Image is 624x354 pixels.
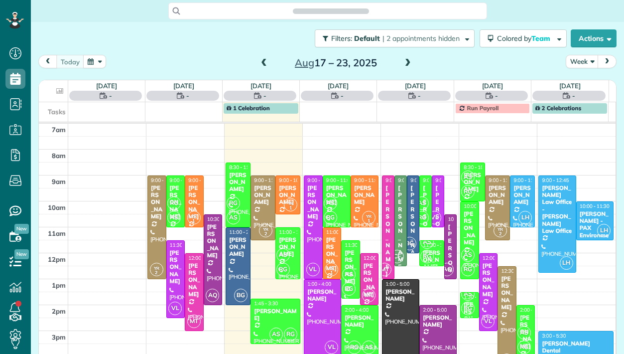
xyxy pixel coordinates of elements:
span: RG [167,196,181,210]
div: [PERSON_NAME] [410,184,416,278]
small: 1 [363,216,375,226]
span: 3:00 - 5:30 [542,333,566,339]
span: 8:30 - 10:00 [464,164,491,171]
span: 9:00 - 11:00 [435,177,462,183]
span: AS [362,341,375,354]
span: AS [227,211,240,224]
span: - [109,91,112,101]
span: AS [461,287,475,301]
span: 9:00 - 11:30 [254,177,281,183]
button: Actions [571,29,617,47]
span: RG [324,211,337,224]
button: prev [38,55,57,68]
span: Aug [295,56,314,69]
span: RG [461,302,475,315]
a: [DATE] [96,82,118,90]
span: 11:00 - 2:00 [229,229,256,235]
a: [DATE] [482,82,503,90]
span: | 2 appointments hidden [382,34,460,43]
span: 1:00 - 4:00 [307,281,331,287]
span: YR [288,200,293,206]
span: 9:00 - 1:00 [151,177,175,183]
div: [PERSON_NAME] [169,184,182,220]
span: AS [276,248,290,262]
span: BG [234,289,248,302]
span: RG [420,250,434,263]
span: 11:30 - 2:30 [170,242,197,248]
span: AS [461,171,475,184]
span: 3pm [52,333,66,341]
div: [PERSON_NAME] [150,184,163,220]
div: [PERSON_NAME] [488,184,507,206]
span: AS [342,268,356,281]
span: MT [378,263,391,276]
span: 11:30 - 1:45 [345,242,372,248]
span: RG [284,328,297,341]
div: [PERSON_NAME] [463,210,476,246]
div: [PERSON_NAME] [447,223,454,317]
span: 9:00 - 12:30 [398,177,425,183]
small: 1 [188,216,200,226]
div: [PERSON_NAME] [326,236,339,272]
span: 1:00 - 5:00 [385,281,409,287]
span: CF [390,250,404,263]
a: Filters: Default | 2 appointments hidden [310,29,475,47]
span: RG [227,196,240,210]
span: AS [324,196,337,210]
span: VL [481,315,495,328]
div: [PERSON_NAME] [229,236,248,258]
span: RG [461,263,475,276]
span: VL [428,211,441,224]
span: 12pm [48,255,66,263]
span: Team [531,34,552,43]
div: [PERSON_NAME] Law Office - [PERSON_NAME] Law Office [541,184,573,235]
span: YR [154,265,159,271]
span: RG [276,263,290,276]
small: 2 [150,268,163,278]
span: - [418,91,421,101]
span: 10:30 - 1:00 [448,216,475,222]
div: [PERSON_NAME] [326,184,348,206]
a: [DATE] [559,82,581,90]
span: 9:00 - 11:00 [188,177,215,183]
span: 9:00 - 10:30 [279,177,306,183]
span: LH [597,224,611,237]
span: BG [403,237,416,250]
a: [DATE] [250,82,272,90]
div: [PERSON_NAME] [207,223,220,259]
span: YR [263,226,268,232]
span: AS [269,328,283,341]
span: MT [362,289,375,302]
div: [PERSON_NAME] [253,184,272,206]
span: 1 Celebration [227,104,270,112]
span: 9:00 - 12:00 [410,177,437,183]
div: [PERSON_NAME] [385,184,391,278]
span: 2:00 - 4:00 [520,307,544,313]
span: AQ [440,263,454,276]
div: [PERSON_NAME] [519,314,532,350]
span: AQ [206,289,219,302]
span: 1:45 - 3:30 [254,300,278,307]
span: 12:00 - 2:00 [364,255,390,261]
span: RG [461,185,475,198]
div: [PERSON_NAME] [169,249,182,285]
span: 9:00 - 11:00 [423,177,450,183]
div: [PERSON_NAME] [513,184,532,206]
small: 2 [259,229,272,239]
span: 11:00 - 1:00 [279,229,306,235]
span: 9:00 - 1:00 [307,177,331,183]
span: 9:00 - 11:00 [326,177,353,183]
span: AS [517,326,531,340]
span: RG [342,282,356,296]
span: 8am [52,152,66,160]
span: YR [498,226,503,232]
span: YR [329,265,334,271]
button: Week [566,55,599,68]
span: 8:30 - 11:00 [229,164,256,171]
span: 12:30 - 4:30 [501,268,528,274]
span: 10:00 - 11:30 [580,203,610,209]
span: 12:00 - 3:00 [188,255,215,261]
span: 9:00 - 1:00 [385,177,409,183]
div: [PERSON_NAME] [344,249,357,285]
div: [PERSON_NAME] - PAX Environmental, Inc. [579,210,611,246]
